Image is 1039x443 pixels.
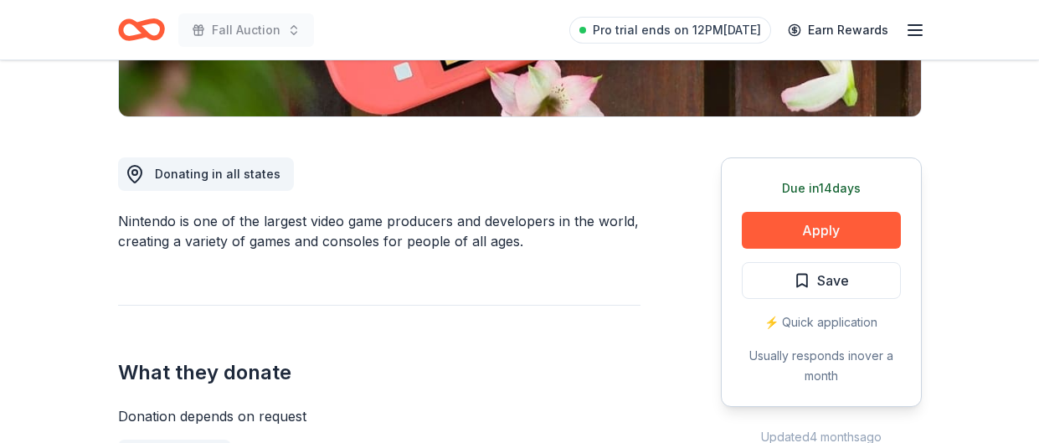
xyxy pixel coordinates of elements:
div: Donation depends on request [118,406,640,426]
span: Donating in all states [155,167,280,181]
div: Nintendo is one of the largest video game producers and developers in the world, creating a varie... [118,211,640,251]
button: Fall Auction [178,13,314,47]
a: Earn Rewards [778,15,898,45]
span: Save [817,270,849,291]
span: Pro trial ends on 12PM[DATE] [593,20,761,40]
h2: What they donate [118,359,640,386]
a: Home [118,10,165,49]
div: Usually responds in over a month [742,346,901,386]
div: ⚡️ Quick application [742,312,901,332]
a: Pro trial ends on 12PM[DATE] [569,17,771,44]
div: Due in 14 days [742,178,901,198]
span: Fall Auction [212,20,280,40]
button: Save [742,262,901,299]
button: Apply [742,212,901,249]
